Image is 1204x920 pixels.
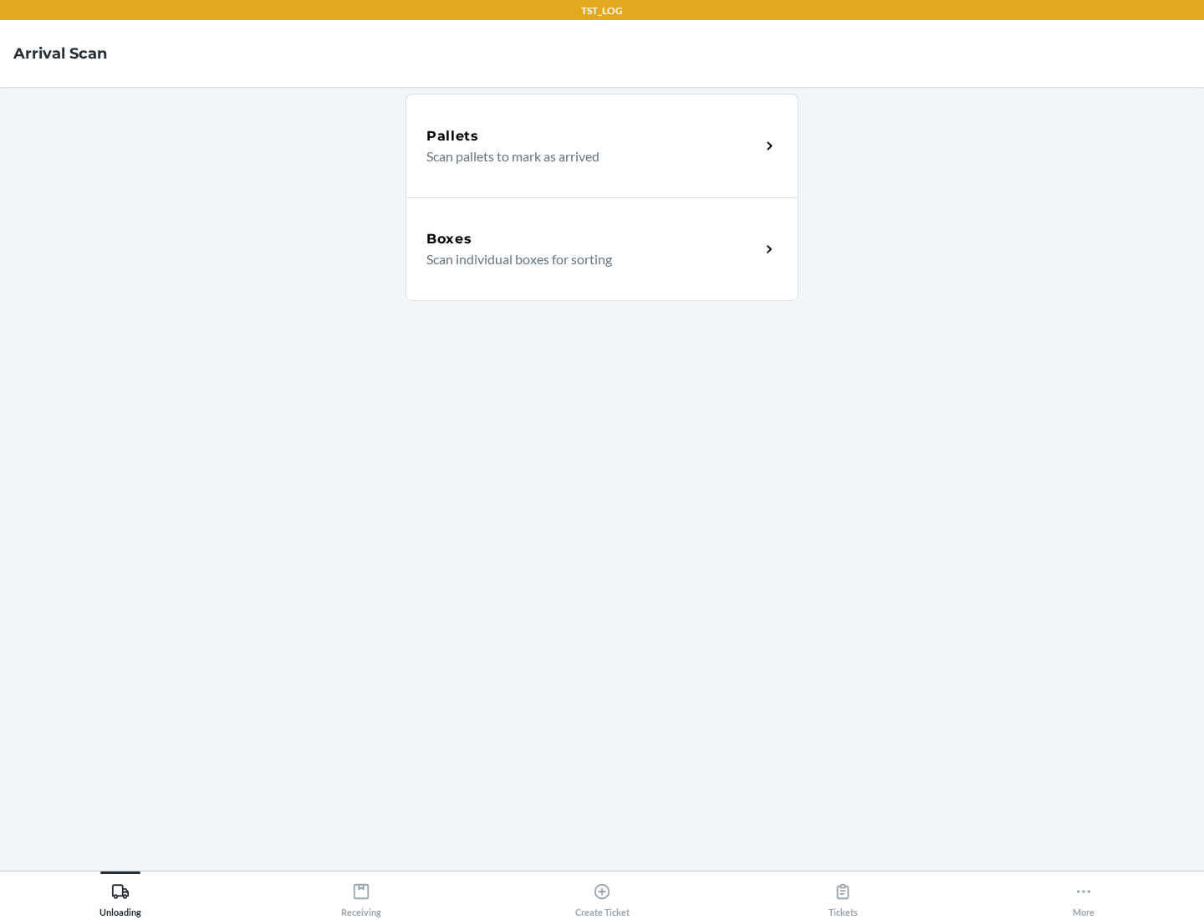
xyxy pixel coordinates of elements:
div: Create Ticket [575,876,630,917]
p: Scan pallets to mark as arrived [426,146,747,166]
h5: Boxes [426,229,472,249]
div: Unloading [99,876,141,917]
h4: Arrival Scan [13,43,107,64]
h5: Pallets [426,126,479,146]
button: Create Ticket [482,871,722,917]
button: Receiving [241,871,482,917]
a: BoxesScan individual boxes for sorting [406,197,798,301]
a: PalletsScan pallets to mark as arrived [406,94,798,197]
button: More [963,871,1204,917]
p: Scan individual boxes for sorting [426,249,747,269]
button: Tickets [722,871,963,917]
p: TST_LOG [581,3,623,18]
div: Receiving [341,876,381,917]
div: Tickets [829,876,858,917]
div: More [1073,876,1094,917]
